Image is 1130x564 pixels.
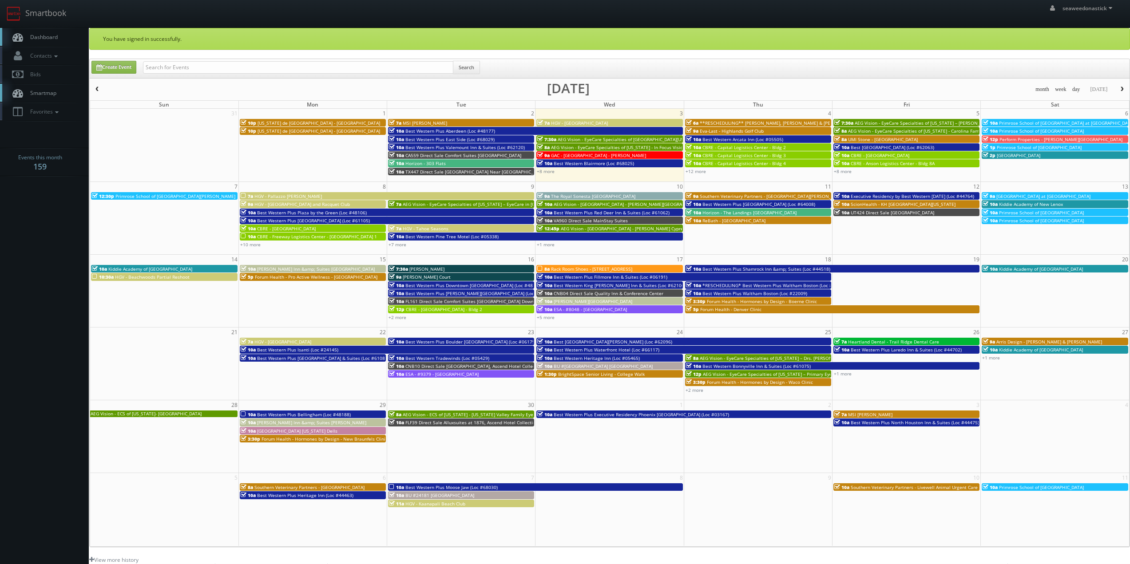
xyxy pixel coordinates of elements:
span: Best Western Plus Downtown [GEOGRAPHIC_DATA] (Loc #48199) [405,282,542,288]
span: 25 [824,327,832,337]
span: 10a [389,298,404,304]
span: CBRE - [GEOGRAPHIC_DATA] - Bldg 2 [406,306,482,312]
span: 29 [379,400,387,410]
span: 3 [679,109,684,118]
span: GAC - [GEOGRAPHIC_DATA] - [PERSON_NAME] [551,152,646,158]
span: 10a [241,347,256,353]
span: Heartland Dental - Trail Ridge Dental Care [848,339,939,345]
span: Bids [26,71,41,78]
span: 10a [983,484,998,490]
span: Best Western Plus Laredo Inn & Suites (Loc #44702) [851,347,962,353]
span: Best Western King [PERSON_NAME] Inn & Suites (Loc #62106) [554,282,686,288]
span: 12:45p [537,225,559,232]
span: 9a [537,152,550,158]
span: 10a [686,266,701,272]
span: Best Western Plus Red Deer Inn & Suites (Loc #61062) [554,209,670,216]
span: 7:30a [389,266,408,272]
span: 13 [1121,182,1129,191]
span: 7a [537,120,550,126]
span: CBRE - Capital Logistics Center - Bldg 2 [702,144,786,150]
span: Dashboard [26,33,58,41]
span: 10 [676,182,684,191]
span: 10a [389,419,404,426]
strong: 159 [33,161,47,172]
span: 10a [389,152,404,158]
a: +8 more [834,168,852,174]
span: AEG Vision - [GEOGRAPHIC_DATA] - [PERSON_NAME][GEOGRAPHIC_DATA] [554,201,706,207]
span: [GEOGRAPHIC_DATA] [US_STATE] Dells [257,428,337,434]
span: Best Western Plus Executive Residency Phoenix [GEOGRAPHIC_DATA] (Loc #03167) [554,411,729,418]
span: 11 [824,182,832,191]
span: 10a [537,201,552,207]
span: Best Western Plus Plaza by the Green (Loc #48106) [257,209,367,216]
span: 7:30a [834,120,853,126]
span: 22 [379,327,387,337]
span: 10a [834,152,849,158]
span: 7a [389,225,401,232]
span: The Royal Sonesta [GEOGRAPHIC_DATA] [551,193,635,199]
span: 8 [382,182,387,191]
span: Best Western Pine Tree Motel (Loc #05338) [405,233,499,240]
span: 30 [527,400,535,410]
span: 10a [834,419,849,426]
span: 26 [972,327,980,337]
span: Best Western Plus North Houston Inn & Suites (Loc #44475) [851,419,979,426]
span: 10a [241,428,256,434]
span: AEG Vision - [GEOGRAPHIC_DATA] - [PERSON_NAME] Cypress [561,225,688,232]
span: 10a [834,201,849,207]
span: Eva-Last - Highlands Golf Club [700,128,764,134]
button: day [1069,84,1083,95]
span: 10a [389,144,404,150]
span: 1:30p [537,371,557,377]
span: 10a [834,144,849,150]
span: Primrose School of [GEOGRAPHIC_DATA] [999,217,1084,224]
span: BU #24181 [GEOGRAPHIC_DATA] [405,492,474,498]
span: MSI [PERSON_NAME] [403,120,447,126]
span: AEG Vision - ECS of [US_STATE] - [US_STATE] Valley Family Eye Care [403,411,544,418]
span: 18 [824,255,832,264]
span: Horizon - The Landings [GEOGRAPHIC_DATA] [702,209,797,216]
span: 10a [537,290,552,296]
span: 10a [389,233,404,240]
span: 10a [389,128,404,134]
span: 12:30p [92,193,114,199]
span: 10a [686,217,701,224]
a: +1 more [537,241,555,248]
span: CBRE - Anson Logistics Center - Bldg 8A [851,160,935,166]
span: Best Western Plus Boulder [GEOGRAPHIC_DATA] (Loc #06179) [405,339,536,345]
span: 23 [527,327,535,337]
span: AEG Vision - EyeCare Specialties of [US_STATE] - Carolina Family Vision [848,128,998,134]
span: 10a [537,363,552,369]
span: Best Western Plus Moose Jaw (Loc #68030) [405,484,498,490]
span: FLF39 Direct Sale Alluxsuites at 1876, Ascend Hotel Collection [405,419,538,426]
span: CBRE - [GEOGRAPHIC_DATA] [257,225,316,232]
span: AEG Vision - EyeCare Specialties of [US_STATE] – Drs. [PERSON_NAME] and [PERSON_NAME]-Ost and Ass... [700,355,961,361]
h2: [DATE] [547,84,590,93]
span: AEG Vision - EyeCare Specialties of [US_STATE] – [PERSON_NAME] Vision [855,120,1008,126]
span: 2 [530,109,535,118]
input: Search for Events [143,61,453,74]
span: CBRE - Freeway Logistics Center - [GEOGRAPHIC_DATA] 1 [257,233,377,240]
span: 10a [686,363,701,369]
a: +8 more [537,168,555,174]
span: 10a [389,363,404,369]
span: UT424 Direct Sale [GEOGRAPHIC_DATA] [851,209,934,216]
span: Best Western Plus [GEOGRAPHIC_DATA] (Loc #64008) [702,201,815,207]
span: AEG Vision - EyeCare Specialties of [US_STATE] - In Focus Vision Center [551,144,701,150]
span: 10a [834,160,849,166]
span: 5 [975,109,980,118]
span: Arris Design - [PERSON_NAME] & [PERSON_NAME] [996,339,1102,345]
span: 10a [241,225,256,232]
span: Thu [753,101,763,108]
span: 15 [379,255,387,264]
span: 8a [241,484,253,490]
span: Best Western Plus Aberdeen (Loc #48177) [405,128,495,134]
span: HGV - Kaanapali Beach Club [405,501,465,507]
span: 10a [834,193,849,199]
span: 10a [537,282,552,288]
span: 10a [241,492,256,498]
span: Mon [307,101,318,108]
span: 10a [241,411,256,418]
span: 10a [537,347,552,353]
span: 10a [389,492,404,498]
